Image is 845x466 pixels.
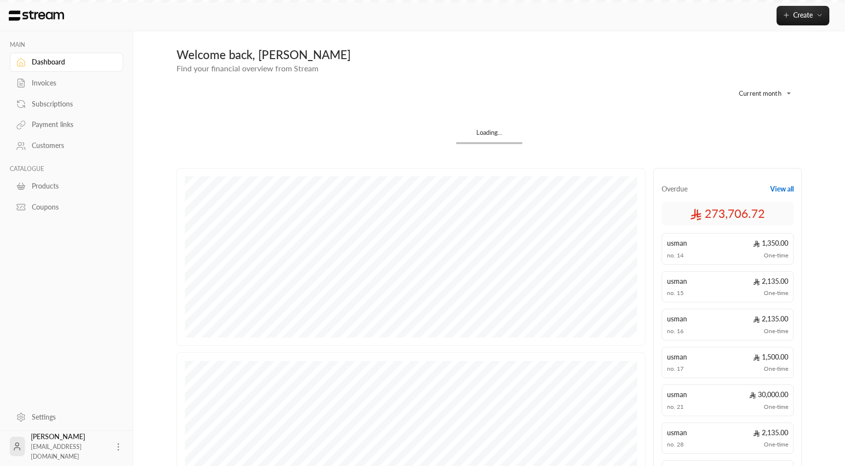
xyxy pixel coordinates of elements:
[10,197,123,216] a: Coupons
[753,314,788,324] span: 2,135.00
[32,99,111,109] div: Subscriptions
[32,181,111,191] div: Products
[753,352,788,362] span: 1,500.00
[793,11,813,19] span: Create
[456,128,522,142] div: Loading...
[777,6,829,25] button: Create
[764,327,788,335] span: One-time
[764,441,788,448] span: One-time
[32,412,111,422] div: Settings
[10,177,123,196] a: Products
[177,47,802,63] div: Welcome back, [PERSON_NAME]
[667,365,684,373] span: no. 17
[32,202,111,212] div: Coupons
[667,238,687,248] span: usman
[8,10,65,21] img: Logo
[31,443,82,460] span: [EMAIL_ADDRESS][DOMAIN_NAME]
[31,432,108,461] div: [PERSON_NAME]
[749,390,788,400] span: 30,000.00
[10,115,123,134] a: Payment links
[10,407,123,426] a: Settings
[667,276,687,286] span: usman
[764,403,788,411] span: One-time
[667,289,684,297] span: no. 15
[690,206,765,221] span: 273,706.72
[10,41,123,49] p: MAIN
[764,252,788,259] span: One-time
[667,352,687,362] span: usman
[667,252,684,259] span: no. 14
[177,64,318,73] span: Find your financial overview from Stream
[753,428,788,438] span: 2,135.00
[667,403,684,411] span: no. 21
[667,441,684,448] span: no. 28
[32,120,111,129] div: Payment links
[753,276,788,286] span: 2,135.00
[10,74,123,93] a: Invoices
[32,141,111,150] div: Customers
[10,94,123,113] a: Subscriptions
[667,327,684,335] span: no. 16
[10,165,123,173] p: CATALOGUE
[667,390,687,400] span: usman
[753,238,788,248] span: 1,350.00
[667,428,687,438] span: usman
[662,184,688,194] span: Overdue
[10,136,123,155] a: Customers
[32,57,111,67] div: Dashboard
[667,314,687,324] span: usman
[724,81,797,106] div: Current month
[32,78,111,88] div: Invoices
[770,184,794,194] button: View all
[764,289,788,297] span: One-time
[764,365,788,373] span: One-time
[10,53,123,72] a: Dashboard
